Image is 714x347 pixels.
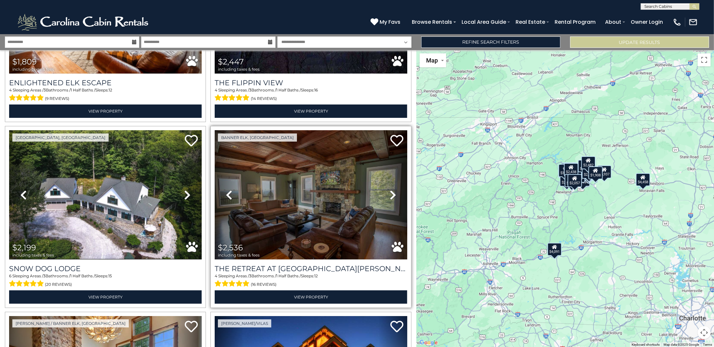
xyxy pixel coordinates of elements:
[215,130,407,259] img: thumbnail_163270081.jpeg
[215,104,407,118] a: View Property
[215,87,407,103] div: Sleeping Areas / Bathrooms / Sleeps:
[698,326,711,339] button: Map camera controls
[276,273,301,278] span: 1 Half Baths /
[602,16,625,28] a: About
[9,104,202,118] a: View Property
[390,134,403,148] a: Add to favorites
[632,342,660,347] button: Keyboard shortcuts
[559,164,573,177] div: $3,814
[276,88,301,92] span: 1 Half Baths /
[9,87,202,103] div: Sleeping Areas / Bathrooms / Sleeps:
[597,165,611,178] div: $5,937
[564,163,578,176] div: $2,438
[9,130,202,259] img: thumbnail_163275111.png
[560,173,574,187] div: $2,536
[215,78,407,87] a: The Flippin View
[215,273,217,278] span: 4
[588,166,602,179] div: $1,908
[185,134,198,148] a: Add to favorites
[418,339,439,347] a: Open this area in Google Maps (opens a new window)
[547,243,562,256] div: $4,091
[9,273,11,278] span: 6
[215,88,217,92] span: 4
[563,162,577,175] div: $1,706
[558,165,573,178] div: $5,127
[44,88,46,92] span: 3
[12,243,36,252] span: $2,199
[689,18,698,27] img: mail-regular-white.png
[9,78,202,87] a: Enlightened Elk Escape
[664,343,699,346] span: Map data ©2025 Google
[249,273,251,278] span: 3
[109,88,112,92] span: 12
[218,319,271,327] a: [PERSON_NAME]/Vilas
[45,94,70,103] span: (9 reviews)
[70,273,95,278] span: 1 Half Baths /
[108,273,112,278] span: 15
[215,273,407,289] div: Sleeping Areas / Bathrooms / Sleeps:
[185,320,198,334] a: Add to favorites
[380,18,400,26] span: My Favs
[636,173,650,186] div: $4,458
[12,57,37,66] span: $1,809
[16,12,151,32] img: White-1-2.png
[43,273,46,278] span: 3
[215,264,407,273] a: The Retreat at [GEOGRAPHIC_DATA][PERSON_NAME]
[9,273,202,289] div: Sleeping Areas / Bathrooms / Sleeps:
[251,94,277,103] span: (14 reviews)
[9,88,12,92] span: 4
[12,319,129,327] a: [PERSON_NAME] / Banner Elk, [GEOGRAPHIC_DATA]
[12,67,54,71] span: including taxes & fees
[420,53,446,67] button: Change map style
[215,290,407,304] a: View Property
[581,156,596,169] div: $2,482
[218,243,243,252] span: $2,536
[251,280,276,289] span: (16 reviews)
[565,174,579,187] div: $2,450
[218,253,260,257] span: including taxes & fees
[426,57,438,64] span: Map
[314,273,318,278] span: 12
[218,67,260,71] span: including taxes & fees
[71,88,95,92] span: 1 Half Baths /
[418,339,439,347] img: Google
[314,88,318,92] span: 16
[249,88,251,92] span: 3
[627,16,666,28] a: Owner Login
[218,57,244,66] span: $2,447
[568,174,582,187] div: $2,057
[45,280,72,289] span: (20 reviews)
[12,253,54,257] span: including taxes & fees
[215,264,407,273] h3: The Retreat at Mountain Meadows
[390,320,403,334] a: Add to favorites
[12,133,109,142] a: [GEOGRAPHIC_DATA], [GEOGRAPHIC_DATA]
[218,133,297,142] a: Banner Elk, [GEOGRAPHIC_DATA]
[698,53,711,66] button: Toggle fullscreen view
[703,343,712,346] a: Terms (opens in new tab)
[582,166,596,179] div: $2,585
[9,290,202,304] a: View Property
[570,36,709,48] button: Update Results
[512,16,548,28] a: Real Estate
[9,264,202,273] a: Snow Dog Lodge
[458,16,509,28] a: Local Area Guide
[551,16,599,28] a: Rental Program
[409,16,455,28] a: Browse Rentals
[421,36,560,48] a: Refine Search Filters
[673,18,682,27] img: phone-regular-white.png
[370,18,402,26] a: My Favs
